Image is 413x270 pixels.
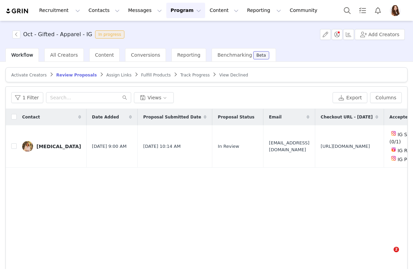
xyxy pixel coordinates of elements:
button: Contacts [85,3,124,18]
a: Tasks [355,3,370,18]
button: Notifications [370,3,385,18]
span: Content [95,52,114,58]
a: Community [286,3,324,18]
span: Proposal Submitted Date [143,114,201,120]
span: Date Added [92,114,119,120]
button: Export [333,92,367,103]
span: 2 [394,247,399,252]
img: 3a81e7dd-2763-43cb-b835-f4e8b5551fbf.jpg [390,5,401,16]
button: Reporting [243,3,285,18]
button: Add Creators [355,29,405,40]
img: grin logo [5,8,29,14]
h3: Oct - Gifted - Apparel - IG [23,30,92,39]
span: View Declined [219,73,248,77]
span: [object Object] [12,30,127,39]
button: Views [134,92,174,103]
span: Email [269,114,281,120]
span: All Creators [50,52,78,58]
span: Contact [22,114,40,120]
img: 2cbd4bed-2fab-4d25-9918-ca93a4fe3835.jpg [22,141,33,152]
button: 1 Filter [11,92,43,103]
button: Columns [370,92,402,103]
span: Checkout URL - [DATE] [321,114,373,120]
div: Beta [257,53,266,57]
span: Review Proposals [56,73,97,77]
span: Activate Creators [11,73,47,77]
button: Messages [124,3,166,18]
span: [URL][DOMAIN_NAME] [321,143,370,150]
span: Track Progress [180,73,210,77]
span: Assign Links [106,73,132,77]
button: Profile [386,5,408,16]
span: [DATE] 10:14 AM [143,143,181,150]
button: Search [340,3,355,18]
span: Proposal Status [218,114,254,120]
span: Conversions [131,52,160,58]
span: Fulfill Products [141,73,171,77]
span: Reporting [177,52,200,58]
button: Program [166,3,205,18]
div: [MEDICAL_DATA] [36,144,81,149]
img: instagram.svg [391,156,396,161]
img: instagram.svg [391,131,396,136]
span: Benchmarking [217,52,252,58]
button: Recruitment [35,3,84,18]
iframe: Intercom live chat [380,247,396,263]
a: [MEDICAL_DATA] [22,141,81,152]
span: Workflow [11,52,33,58]
span: [EMAIL_ADDRESS][DOMAIN_NAME] [269,140,309,153]
button: Content [205,3,243,18]
i: icon: search [122,95,127,100]
span: In Review [218,143,239,150]
span: In progress [95,30,125,39]
input: Search... [46,92,131,103]
span: [DATE] 9:00 AM [92,143,127,150]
